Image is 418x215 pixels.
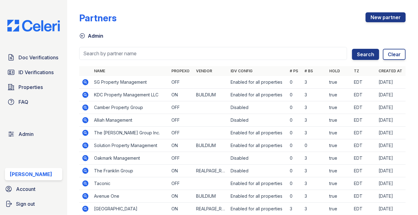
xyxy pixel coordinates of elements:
th: TZ [351,66,376,76]
td: Disabled [228,165,287,177]
td: true [327,127,351,139]
td: EDT [351,177,376,190]
th: Propexo [169,66,194,76]
td: 0 [287,165,302,177]
td: 0 [287,127,302,139]
td: REALPAGE_RPX [194,165,228,177]
td: [DATE] [376,165,406,177]
td: Taconic [92,177,169,190]
td: 0 [287,152,302,165]
td: 3 [302,101,327,114]
td: EDT [351,114,376,127]
td: KDC Property Management LLC [92,89,169,101]
td: EDT [351,190,376,203]
td: 3 [302,190,327,203]
td: [DATE] [376,89,406,101]
td: BUILDIUM [194,139,228,152]
td: 0 [287,101,302,114]
td: Disabled [228,152,287,165]
a: New partner [366,12,406,22]
div: Partners [79,12,117,23]
td: [DATE] [376,76,406,89]
td: Disabled [228,114,287,127]
td: Solution Property Management [92,139,169,152]
td: Disabled [228,101,287,114]
td: BUILDIUM [194,89,228,101]
span: Admin [18,130,34,138]
td: 0 [287,76,302,89]
td: OFF [169,152,194,165]
td: 0 [287,89,302,101]
td: Enabled for all properties [228,127,287,139]
td: [DATE] [376,139,406,152]
td: EDT [351,101,376,114]
span: Sign out [16,200,35,208]
th: Name [92,66,169,76]
a: Admin [79,32,103,40]
td: [DATE] [376,190,406,203]
td: ON [169,190,194,203]
td: [DATE] [376,114,406,127]
th: IDV Config [228,66,287,76]
td: true [327,177,351,190]
td: 3 [302,89,327,101]
td: true [327,190,351,203]
td: EDT [351,165,376,177]
td: EDT [351,89,376,101]
th: Vendor [194,66,228,76]
td: Oakmark Management [92,152,169,165]
th: Created at [376,66,406,76]
td: EDT [351,127,376,139]
td: 0 [287,177,302,190]
td: 0 [287,139,302,152]
td: 3 [302,114,327,127]
td: OFF [169,101,194,114]
span: FAQ [18,98,28,106]
a: Admin [5,128,62,140]
input: Search by partner name [79,47,347,60]
div: [PERSON_NAME] [10,171,52,178]
th: # PS [287,66,302,76]
th: Hold [327,66,351,76]
a: Properties [5,81,62,93]
td: OFF [169,127,194,139]
a: Clear [383,49,406,60]
a: Sign out [2,198,65,210]
td: true [327,101,351,114]
a: Doc Verifications [5,51,62,64]
img: CE_Logo_Blue-a8612792a0a2168367f1c8372b55b34899dd931a85d93a1a3d3e32e68fde9ad4.png [2,20,65,32]
td: Avenue One [92,190,169,203]
td: 3 [302,127,327,139]
a: FAQ [5,96,62,108]
td: EDT [351,139,376,152]
td: 3 [302,177,327,190]
a: Account [2,183,65,195]
td: SG Property Management [92,76,169,89]
td: true [327,165,351,177]
td: 0 [287,190,302,203]
td: Alliah Management [92,114,169,127]
span: Account [16,185,35,193]
td: 3 [302,76,327,89]
td: true [327,114,351,127]
td: The [PERSON_NAME] Group Inc. [92,127,169,139]
td: true [327,89,351,101]
td: Enabled for all properties [228,190,287,203]
td: 3 [302,152,327,165]
td: ON [169,165,194,177]
td: Enabled for all properties [228,89,287,101]
td: Enabled for all properties [228,76,287,89]
td: 3 [302,165,327,177]
td: ON [169,139,194,152]
span: ID Verifications [18,69,54,76]
td: BUILDIUM [194,190,228,203]
td: The Franklin Group [92,165,169,177]
td: Enabled for all properties [228,139,287,152]
td: OFF [169,177,194,190]
td: Camber Property Group [92,101,169,114]
td: [DATE] [376,127,406,139]
td: OFF [169,76,194,89]
button: Search [352,49,379,60]
td: [DATE] [376,101,406,114]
